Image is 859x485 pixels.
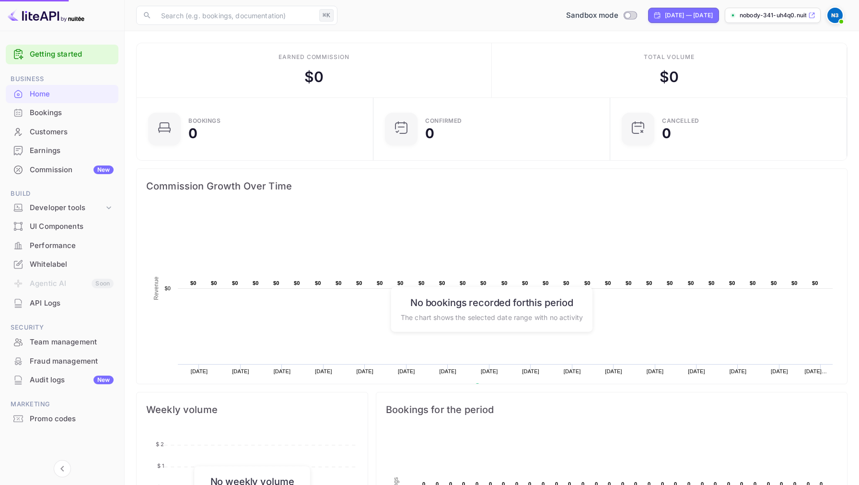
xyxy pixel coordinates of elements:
[211,280,217,286] text: $0
[155,6,315,25] input: Search (e.g. bookings, documentation)
[6,142,118,159] a: Earnings
[425,127,434,140] div: 0
[425,118,462,124] div: Confirmed
[253,280,259,286] text: $0
[6,255,118,273] a: Whitelabel
[30,107,114,118] div: Bookings
[30,165,114,176] div: Commission
[6,123,118,142] div: Customers
[563,280,569,286] text: $0
[315,368,332,374] text: [DATE]
[562,10,640,21] div: Switch to Production mode
[6,85,118,103] a: Home
[315,280,321,286] text: $0
[418,280,425,286] text: $0
[54,460,71,477] button: Collapse navigation
[827,8,843,23] img: Nobody 341
[188,127,197,140] div: 0
[6,161,118,179] div: CommissionNew
[401,312,583,322] p: The chart shows the selected date range with no activity
[319,9,334,22] div: ⌘K
[232,368,249,374] text: [DATE]
[30,202,104,213] div: Developer tools
[274,368,291,374] text: [DATE]
[6,237,118,254] a: Performance
[626,280,632,286] text: $0
[188,118,221,124] div: Bookings
[791,280,798,286] text: $0
[6,74,118,84] span: Business
[771,368,788,374] text: [DATE]
[356,280,362,286] text: $0
[660,66,679,88] div: $ 0
[30,356,114,367] div: Fraud management
[386,402,837,417] span: Bookings for the period
[439,280,445,286] text: $0
[30,259,114,270] div: Whitelabel
[6,294,118,312] a: API Logs
[484,383,508,390] text: Revenue
[30,298,114,309] div: API Logs
[805,368,827,374] text: [DATE]…
[729,280,735,286] text: $0
[30,375,114,386] div: Audit logs
[740,11,806,20] p: nobody-341-uh4q0.nuite...
[6,333,118,351] a: Team management
[605,368,622,374] text: [DATE]
[6,142,118,160] div: Earnings
[501,280,508,286] text: $0
[750,280,756,286] text: $0
[377,280,383,286] text: $0
[6,123,118,141] a: Customers
[401,296,583,308] h6: No bookings recorded for this period
[6,189,118,199] span: Build
[6,352,118,371] div: Fraud management
[30,221,114,232] div: UI Components
[6,410,118,427] a: Promo codes
[6,352,118,370] a: Fraud management
[30,145,114,156] div: Earnings
[30,414,114,425] div: Promo codes
[584,280,591,286] text: $0
[294,280,300,286] text: $0
[6,217,118,236] div: UI Components
[30,127,114,138] div: Customers
[662,127,671,140] div: 0
[93,376,114,384] div: New
[522,280,528,286] text: $0
[6,371,118,390] div: Audit logsNew
[6,255,118,274] div: Whitelabel
[304,66,324,88] div: $ 0
[688,280,694,286] text: $0
[688,368,705,374] text: [DATE]
[6,237,118,255] div: Performance
[481,368,498,374] text: [DATE]
[357,368,374,374] text: [DATE]
[336,280,342,286] text: $0
[398,368,415,374] text: [DATE]
[522,368,539,374] text: [DATE]
[279,53,349,61] div: Earned commission
[6,294,118,313] div: API Logs
[6,410,118,428] div: Promo codes
[153,276,160,300] text: Revenue
[30,240,114,251] div: Performance
[6,200,118,216] div: Developer tools
[730,368,747,374] text: [DATE]
[191,368,208,374] text: [DATE]
[93,166,114,174] div: New
[232,280,238,286] text: $0
[6,85,118,104] div: Home
[30,337,114,348] div: Team management
[644,53,695,61] div: Total volume
[771,280,777,286] text: $0
[564,368,581,374] text: [DATE]
[460,280,466,286] text: $0
[6,104,118,121] a: Bookings
[273,280,279,286] text: $0
[439,368,456,374] text: [DATE]
[812,280,818,286] text: $0
[8,8,84,23] img: LiteAPI logo
[566,10,618,21] span: Sandbox mode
